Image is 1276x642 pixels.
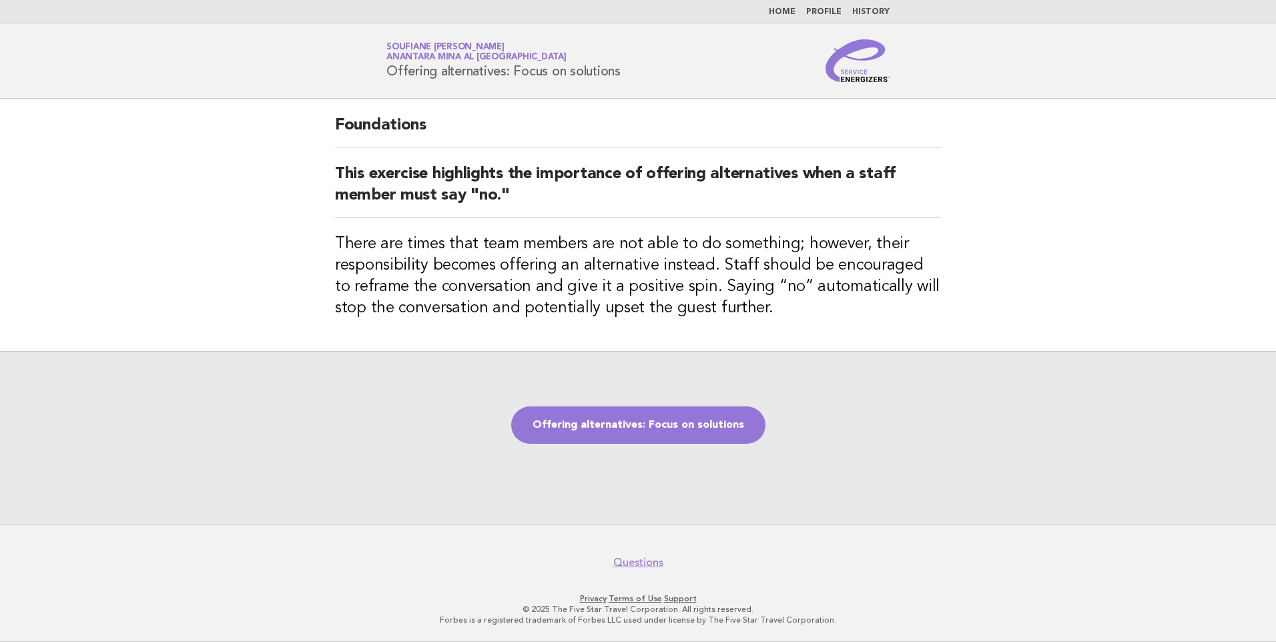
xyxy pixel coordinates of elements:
[230,615,1046,625] p: Forbes is a registered trademark of Forbes LLC used under license by The Five Star Travel Corpora...
[511,406,765,444] a: Offering alternatives: Focus on solutions
[580,594,607,603] a: Privacy
[386,43,621,78] h1: Offering alternatives: Focus on solutions
[335,115,941,147] h2: Foundations
[230,593,1046,604] p: · ·
[769,8,795,16] a: Home
[335,234,941,319] h3: There are times that team members are not able to do something; however, their responsibility bec...
[852,8,890,16] a: History
[806,8,842,16] a: Profile
[335,164,941,218] h2: This exercise highlights the importance of offering alternatives when a staff member must say "no."
[609,594,662,603] a: Terms of Use
[386,53,567,62] span: Anantara Mina al [GEOGRAPHIC_DATA]
[826,39,890,82] img: Service Energizers
[230,604,1046,615] p: © 2025 The Five Star Travel Corporation. All rights reserved.
[664,594,697,603] a: Support
[613,556,663,569] a: Questions
[386,43,567,61] a: Soufiane [PERSON_NAME]Anantara Mina al [GEOGRAPHIC_DATA]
